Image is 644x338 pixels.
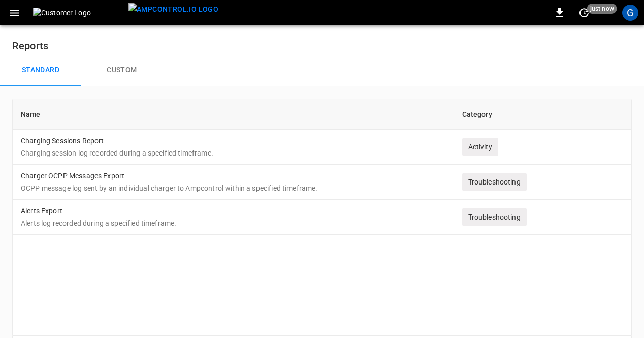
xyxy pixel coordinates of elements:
p: Charging session log recorded during a specified timeframe. [21,148,446,158]
h6: Reports [12,38,632,54]
p: Alerts log recorded during a specified timeframe. [21,218,446,228]
th: Name [13,99,454,130]
img: ampcontrol.io logo [128,3,218,16]
span: just now [587,4,617,14]
p: OCPP message log sent by an individual charger to Ampcontrol within a specified timeframe. [21,183,446,193]
div: profile-icon [622,5,638,21]
button: Custom [81,54,163,86]
td: Alerts Export [13,200,454,235]
button: set refresh interval [576,5,592,21]
td: Charger OCPP Messages Export [13,165,454,200]
td: Charging Sessions Report [13,130,454,165]
div: Activity [462,138,498,156]
img: Customer Logo [33,8,124,18]
div: Troubleshooting [462,173,527,191]
div: Troubleshooting [462,208,527,226]
th: Category [454,99,568,130]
